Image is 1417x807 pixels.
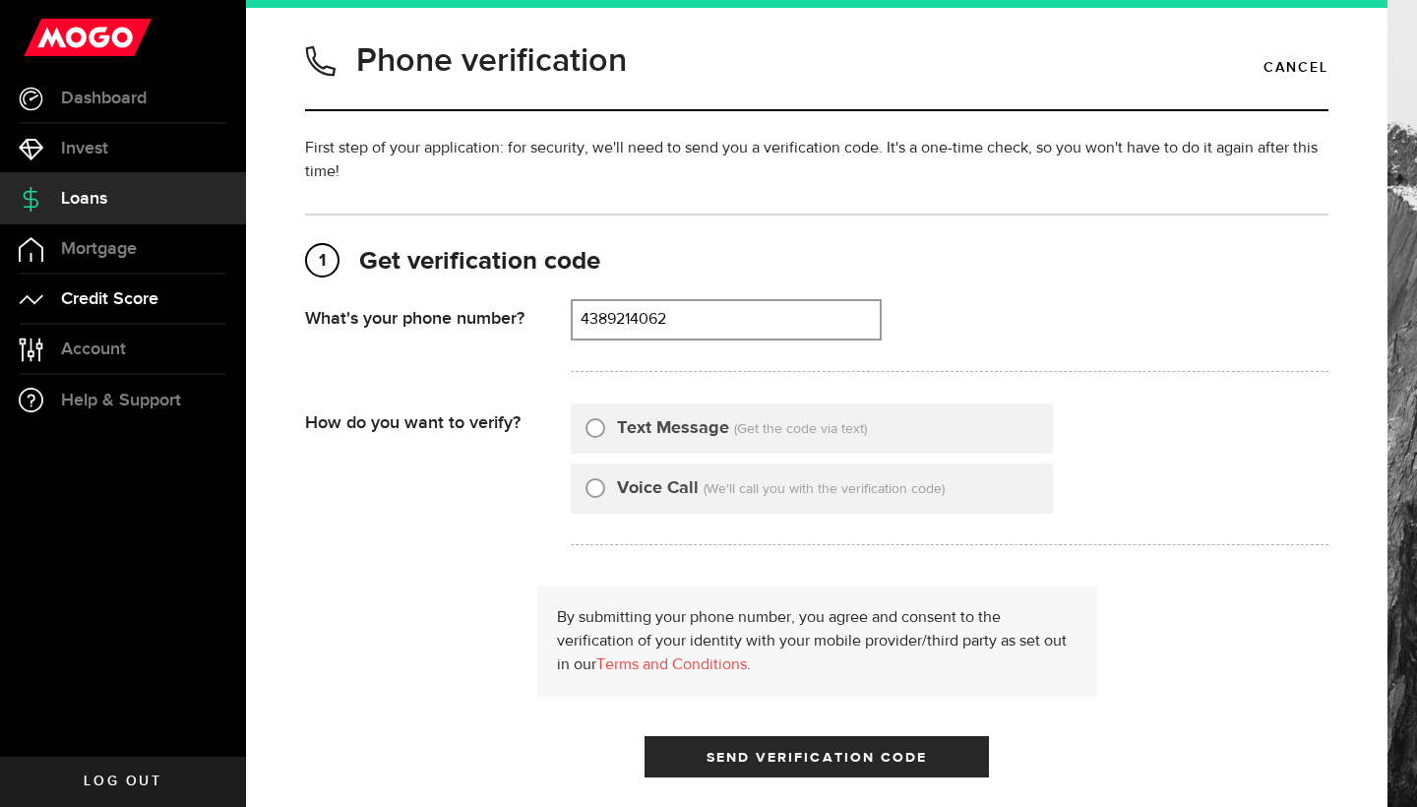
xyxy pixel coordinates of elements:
[61,341,126,358] span: Account
[305,299,571,330] div: What's your phone number?
[356,35,627,87] h1: Phone verification
[585,475,605,495] input: Voice Call
[61,290,158,308] span: Credit Score
[1263,51,1328,85] a: Cancel
[61,240,137,258] span: Mortgage
[16,8,75,67] button: Open LiveChat chat widget
[305,245,1328,279] h2: Get verification code
[61,190,107,208] span: Loans
[305,137,1328,184] p: First step of your application: for security, we'll need to send you a verification code. It's a ...
[645,736,989,777] button: Send Verification Code
[537,587,1097,697] div: By submitting your phone number, you agree and consent to the verification of your identity with ...
[84,775,161,788] span: Log out
[585,415,605,435] input: Text Message
[305,403,571,434] div: How do you want to verify?
[734,422,867,436] span: (Get the code via text)
[61,140,108,157] span: Invest
[704,482,945,496] span: (We'll call you with the verification code)
[596,657,747,673] a: Terms and Conditions
[307,245,338,277] span: 1
[617,475,699,502] label: Voice Call
[707,751,928,765] span: Send Verification Code
[617,415,729,442] label: Text Message
[61,392,181,409] span: Help & Support
[61,90,147,107] span: Dashboard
